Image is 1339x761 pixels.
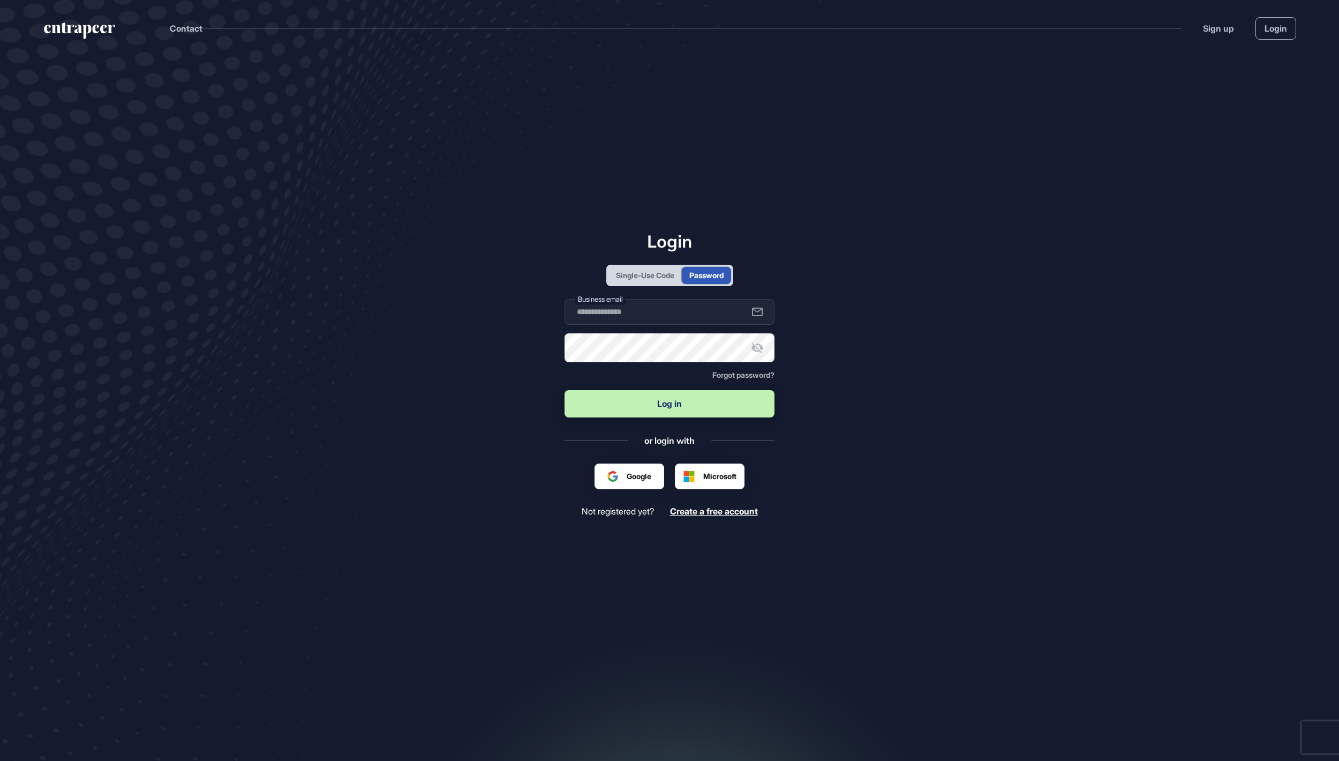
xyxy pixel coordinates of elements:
[582,506,654,517] span: Not registered yet?
[1203,22,1234,35] a: Sign up
[43,23,116,43] a: entrapeer-logo
[565,231,774,251] h1: Login
[565,390,774,417] button: Log in
[1255,17,1296,40] a: Login
[616,270,674,281] div: Single-Use Code
[170,21,202,35] button: Contact
[575,293,626,304] label: Business email
[670,506,758,517] a: Create a free account
[703,471,736,482] span: Microsoft
[689,270,724,281] div: Password
[712,370,774,379] span: Forgot password?
[712,371,774,379] a: Forgot password?
[644,435,695,446] div: or login with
